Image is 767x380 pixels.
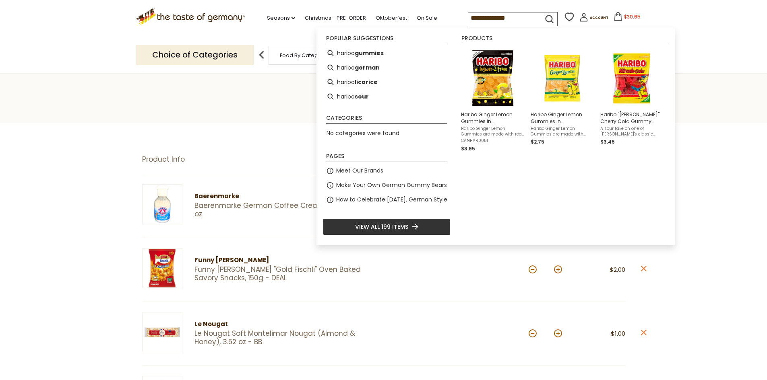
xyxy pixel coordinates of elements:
[280,52,327,58] a: Food By Category
[355,63,380,72] b: german
[142,184,182,224] img: Baerenmarke German Coffee Creamer 8% Fat 6 oz
[600,126,664,137] span: A sour take on one of [PERSON_NAME]'s classic creations, these delicious sour gummy candies are s...
[323,164,451,178] li: Meet Our Brands
[194,201,370,219] a: Baerenmarke German Coffee Creamer 8% Fat 6 oz
[326,35,447,44] li: Popular suggestions
[336,166,383,175] a: Meet Our Brands
[355,78,378,87] b: licorice
[323,75,451,89] li: haribo licorice
[336,195,447,204] a: How to Celebrate [DATE], German Style
[531,111,594,125] span: Haribo Ginger Lemon Gummies in [GEOGRAPHIC_DATA], 4 oz.
[376,14,407,23] a: Oktoberfest
[305,14,366,23] a: Christmas - PRE-ORDER
[461,126,524,137] span: Haribo Ginger Lemon Gummies are made with real lemon juice and real ginger concentrate for a deli...
[142,312,182,352] img: Le Nougat Soft Montelimar
[316,28,675,245] div: Instant Search Results
[323,89,451,104] li: haribo sour
[323,193,451,207] li: How to Celebrate [DATE], German Style
[579,13,608,25] a: Account
[336,181,447,190] a: Make Your Own German Gummy Bears
[600,49,664,153] a: Haribo "[PERSON_NAME]" Cherry Cola Gummy Candy, 175g - Made in [GEOGRAPHIC_DATA] ozA sour take on...
[527,46,597,156] li: Haribo Ginger Lemon Gummies in Bag, 4 oz.
[461,145,475,152] span: $3.95
[323,46,451,60] li: haribo gummies
[590,16,608,20] span: Account
[323,178,451,193] li: Make Your Own German Gummy Bears
[327,129,399,137] span: No categories were found
[461,111,524,125] span: Haribo Ginger Lemon Gummies in [GEOGRAPHIC_DATA], 160g - Made in [GEOGRAPHIC_DATA]
[531,138,544,145] span: $2.75
[194,191,370,201] div: Baerenmarke
[611,329,625,338] span: $1.00
[267,14,295,23] a: Seasons
[417,14,437,23] a: On Sale
[458,46,527,156] li: Haribo Ginger Lemon Gummies in Bag, 160g - Made in Germany
[254,47,270,63] img: previous arrow
[531,126,594,137] span: Haribo Ginger Lemon Gummies are made with lemon and ginger concentrate for a delicious fruity tas...
[326,153,447,162] li: Pages
[531,49,594,153] a: Haribo Ginger Lemon Gummies in BagHaribo Ginger Lemon Gummies in [GEOGRAPHIC_DATA], 4 oz.Haribo G...
[323,60,451,75] li: haribo german
[461,49,524,153] a: Haribo Ginger Lemon Gummies in [GEOGRAPHIC_DATA], 160g - Made in [GEOGRAPHIC_DATA]Haribo Ginger L...
[326,115,447,124] li: Categories
[142,248,182,288] img: Funny Frisch "Gold Fischli" Oven Baked Savory Snacks, 150g - DEAL
[136,45,254,65] p: Choice of Categories
[461,35,668,44] li: Products
[355,49,384,58] b: gummies
[624,13,641,20] span: $30.65
[25,89,742,107] h1: Your Cart
[194,319,370,329] div: Le Nougat
[194,265,370,283] a: Funny [PERSON_NAME] "Gold Fischli" Oven Baked Savory Snacks, 150g - DEAL
[323,218,451,235] li: View all 199 items
[533,49,591,107] img: Haribo Ginger Lemon Gummies in Bag
[461,138,524,144] span: CANHAR0051
[610,12,644,24] button: $30.65
[355,222,408,231] span: View all 199 items
[142,155,384,164] div: Product Info
[194,329,370,347] a: Le Nougat Soft Montelimar Nougat (Almond & Honey), 3.52 oz - BB
[597,46,667,156] li: Haribo "Kirsch" Cherry Cola Gummy Candy, 175g - Made in Germany oz
[600,111,664,125] span: Haribo "[PERSON_NAME]" Cherry Cola Gummy Candy, 175g - Made in [GEOGRAPHIC_DATA] oz
[600,138,615,145] span: $3.45
[610,265,625,274] span: $2.00
[355,92,369,101] b: sour
[194,255,370,265] div: Funny [PERSON_NAME]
